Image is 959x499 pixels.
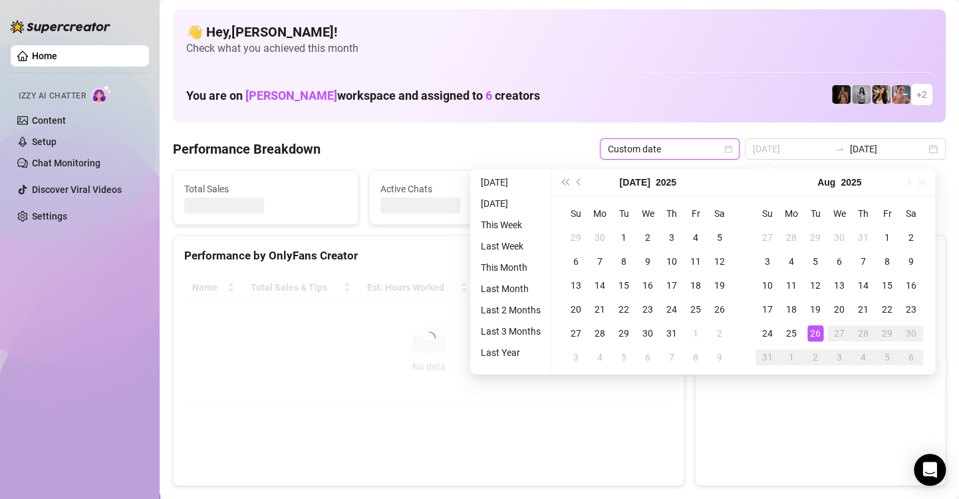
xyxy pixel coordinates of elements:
td: 2025-07-01 [612,226,636,249]
td: 2025-07-28 [779,226,803,249]
span: Active Chats [380,182,543,196]
div: 26 [712,301,728,317]
td: 2025-07-12 [708,249,732,273]
span: [PERSON_NAME] [245,88,337,102]
td: 2025-09-02 [803,345,827,369]
div: 11 [688,253,704,269]
td: 2025-08-10 [755,273,779,297]
td: 2025-08-04 [779,249,803,273]
td: 2025-07-23 [636,297,660,321]
td: 2025-08-28 [851,321,875,345]
td: 2025-08-01 [684,321,708,345]
td: 2025-07-29 [803,226,827,249]
td: 2025-08-06 [827,249,851,273]
td: 2025-08-27 [827,321,851,345]
td: 2025-07-18 [684,273,708,297]
div: 3 [831,349,847,365]
span: to [834,144,845,154]
td: 2025-08-25 [779,321,803,345]
div: 4 [688,230,704,246]
td: 2025-07-22 [612,297,636,321]
span: Total Sales [184,182,347,196]
div: 24 [664,301,680,317]
span: swap-right [834,144,845,154]
td: 2025-07-06 [564,249,588,273]
img: the_bohema [832,85,851,104]
div: 28 [855,325,871,341]
div: 7 [664,349,680,365]
li: [DATE] [476,174,546,190]
div: 18 [783,301,799,317]
input: End date [850,142,926,156]
th: Fr [684,202,708,226]
div: 17 [664,277,680,293]
td: 2025-08-29 [875,321,899,345]
td: 2025-07-30 [636,321,660,345]
a: Home [32,51,57,61]
td: 2025-07-25 [684,297,708,321]
div: 4 [855,349,871,365]
td: 2025-07-26 [708,297,732,321]
td: 2025-07-31 [851,226,875,249]
th: We [827,202,851,226]
div: 1 [783,349,799,365]
td: 2025-06-29 [564,226,588,249]
div: 22 [616,301,632,317]
div: 25 [688,301,704,317]
td: 2025-07-30 [827,226,851,249]
td: 2025-08-22 [875,297,899,321]
li: Last Year [476,345,546,361]
div: 28 [783,230,799,246]
td: 2025-08-11 [779,273,803,297]
div: 22 [879,301,895,317]
div: 12 [807,277,823,293]
div: 15 [879,277,895,293]
div: 6 [640,349,656,365]
div: 7 [855,253,871,269]
span: 6 [485,88,492,102]
div: 29 [568,230,584,246]
div: 21 [855,301,871,317]
td: 2025-09-06 [899,345,923,369]
td: 2025-09-04 [851,345,875,369]
td: 2025-08-18 [779,297,803,321]
div: 16 [640,277,656,293]
td: 2025-08-16 [899,273,923,297]
td: 2025-07-15 [612,273,636,297]
td: 2025-08-03 [755,249,779,273]
div: 10 [664,253,680,269]
div: 1 [616,230,632,246]
td: 2025-07-13 [564,273,588,297]
td: 2025-08-21 [851,297,875,321]
div: 25 [783,325,799,341]
div: 30 [592,230,608,246]
div: 19 [712,277,728,293]
div: 24 [759,325,775,341]
td: 2025-08-02 [899,226,923,249]
td: 2025-08-31 [755,345,779,369]
td: 2025-09-05 [875,345,899,369]
div: 5 [616,349,632,365]
div: 3 [759,253,775,269]
td: 2025-08-07 [851,249,875,273]
img: A [852,85,871,104]
td: 2025-08-17 [755,297,779,321]
li: This Week [476,217,546,233]
li: This Month [476,259,546,275]
td: 2025-08-15 [875,273,899,297]
li: Last 2 Months [476,302,546,318]
th: Sa [708,202,732,226]
td: 2025-08-12 [803,273,827,297]
div: 29 [616,325,632,341]
div: 18 [688,277,704,293]
td: 2025-08-01 [875,226,899,249]
span: calendar [724,145,732,153]
td: 2025-08-02 [708,321,732,345]
div: 31 [759,349,775,365]
td: 2025-08-08 [875,249,899,273]
th: Su [564,202,588,226]
td: 2025-07-17 [660,273,684,297]
div: 2 [712,325,728,341]
td: 2025-07-11 [684,249,708,273]
div: 12 [712,253,728,269]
